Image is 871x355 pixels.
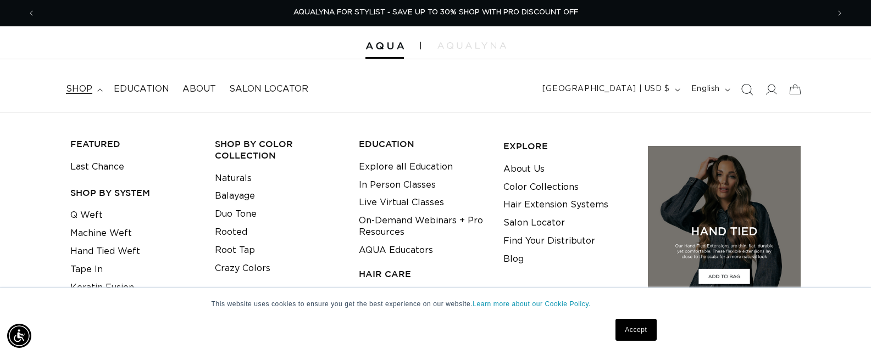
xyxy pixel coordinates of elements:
span: AQUALYNA FOR STYLIST - SAVE UP TO 30% SHOP WITH PRO DISCOUNT OFF [293,9,578,16]
a: Hair Extension Systems [503,196,608,214]
a: Explore all Education [359,158,453,176]
span: Salon Locator [229,83,308,95]
a: About [176,77,223,102]
a: Salon Locator [223,77,315,102]
a: Learn more about our Cookie Policy. [473,300,591,308]
iframe: Chat Widget [816,302,871,355]
p: This website uses cookies to ensure you get the best experience on our website. [212,299,660,309]
summary: Search [735,77,759,102]
span: Education [114,83,169,95]
a: Last Chance [70,158,124,176]
a: Education [107,77,176,102]
a: Root Tap [215,241,255,260]
span: [GEOGRAPHIC_DATA] | USD $ [542,83,670,95]
a: On-Demand Webinars + Pro Resources [359,212,486,241]
a: Accept [615,319,656,341]
a: Tape In [70,261,103,279]
a: Hand Tied Weft [70,243,140,261]
a: Keratin Fusion [70,279,134,297]
div: Accessibility Menu [7,324,31,348]
button: [GEOGRAPHIC_DATA] | USD $ [536,79,685,100]
button: Next announcement [828,3,852,24]
a: Blog [503,250,524,268]
h3: HAIR CARE [359,268,486,280]
a: AQUA Educators [359,241,433,260]
summary: shop [59,77,107,102]
span: About [182,83,216,95]
img: aqualyna.com [437,42,506,49]
a: About Us [503,160,545,178]
button: Previous announcement [19,3,43,24]
h3: Shop by Color Collection [215,138,342,161]
a: Live Virtual Classes [359,194,444,212]
a: Rooted [215,223,247,241]
a: Salon Locator [503,214,565,232]
a: Crazy Colors [215,260,270,278]
a: Balayage [215,187,255,205]
h3: EXPLORE [503,140,631,152]
h3: SHOP BY SYSTEM [70,187,198,199]
a: Color Collections [503,178,579,196]
a: Q Weft [70,206,103,224]
h3: FEATURED [70,138,198,150]
button: English [685,79,735,100]
h3: EDUCATION [359,138,486,150]
a: Find Your Distributor [503,232,595,250]
span: English [691,83,720,95]
a: Machine Weft [70,224,132,243]
img: Aqua Hair Extensions [365,42,404,50]
a: In Person Classes [359,176,436,194]
a: Duo Tone [215,205,257,223]
span: shop [66,83,92,95]
a: Naturals [215,170,252,188]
